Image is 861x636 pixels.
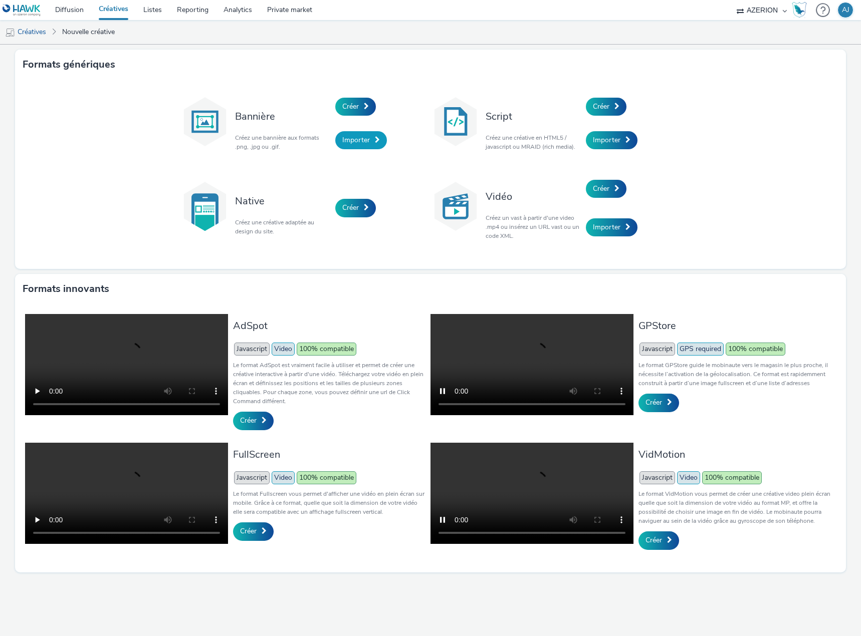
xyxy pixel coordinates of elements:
span: Video [272,471,295,484]
span: Video [677,471,700,484]
div: AJ [842,3,849,18]
p: Le format VidMotion vous permet de créer une créative video plein écran quelle que soit la dimens... [638,489,831,525]
span: Importer [593,222,620,232]
a: Importer [335,131,387,149]
img: banner.svg [180,97,230,147]
span: Créer [645,535,662,545]
span: Créer [342,102,359,111]
h3: AdSpot [233,319,426,333]
p: Créez un vast à partir d'une video .mp4 ou insérez un URL vast ou un code XML. [486,213,581,240]
a: Créer [586,98,626,116]
p: Le format AdSpot est vraiment facile à utiliser et permet de créer une créative interactive à par... [233,361,426,406]
span: GPS required [677,343,724,356]
p: Créez une créative adaptée au design du site. [235,218,330,236]
h3: Native [235,194,330,208]
p: Le format Fullscreen vous permet d'afficher une vidéo en plein écran sur mobile. Grâce à ce forma... [233,489,426,516]
span: Javascript [639,343,675,356]
h3: GPStore [638,319,831,333]
a: Créer [335,199,376,217]
a: Créer [586,180,626,198]
span: Créer [593,102,609,111]
img: mobile [5,28,15,38]
a: Créer [233,522,274,540]
span: Créer [645,398,662,407]
a: Créer [638,531,679,549]
h3: Vidéo [486,190,581,203]
img: native.svg [180,181,230,231]
a: Créer [335,98,376,116]
img: Hawk Academy [792,2,807,18]
span: Créer [593,184,609,193]
span: 100% compatible [726,343,785,356]
h3: Bannière [235,110,330,123]
a: Créer [638,394,679,412]
a: Créer [233,412,274,430]
img: code.svg [430,97,481,147]
p: Créez une créative en HTML5 / javascript ou MRAID (rich media). [486,133,581,151]
span: Video [272,343,295,356]
span: Importer [593,135,620,145]
span: Importer [342,135,370,145]
img: video.svg [430,181,481,231]
span: Javascript [234,471,270,484]
h3: VidMotion [638,448,831,461]
a: Importer [586,131,637,149]
a: Nouvelle créative [57,20,120,44]
h3: Script [486,110,581,123]
h3: FullScreen [233,448,426,461]
span: 100% compatible [297,343,356,356]
span: Créer [240,526,257,536]
p: Créez une bannière aux formats .png, .jpg ou .gif. [235,133,330,151]
h3: Formats génériques [23,57,115,72]
p: Le format GPStore guide le mobinaute vers le magasin le plus proche, il nécessite l’activation de... [638,361,831,388]
span: Javascript [234,343,270,356]
span: 100% compatible [702,471,762,484]
img: undefined Logo [3,4,41,17]
span: Créer [240,416,257,425]
span: Créer [342,203,359,212]
span: 100% compatible [297,471,356,484]
a: Importer [586,218,637,236]
h3: Formats innovants [23,281,109,296]
a: Hawk Academy [792,2,811,18]
span: Javascript [639,471,675,484]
